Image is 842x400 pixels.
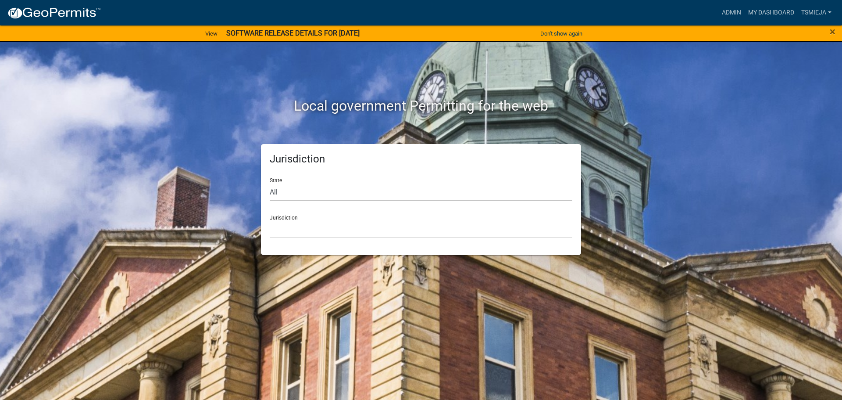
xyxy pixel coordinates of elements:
button: Close [830,26,835,37]
a: Admin [718,4,745,21]
button: Don't show again [537,26,586,41]
h5: Jurisdiction [270,153,572,166]
a: tsmieja [798,4,835,21]
h2: Local government Permitting for the web [178,97,664,114]
a: My Dashboard [745,4,798,21]
span: × [830,25,835,38]
strong: SOFTWARE RELEASE DETAILS FOR [DATE] [226,29,360,37]
a: View [202,26,221,41]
